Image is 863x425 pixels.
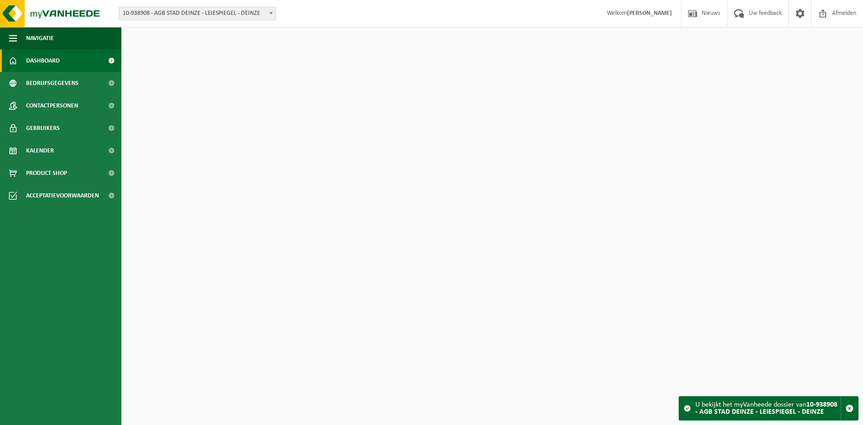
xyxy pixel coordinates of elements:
span: Contactpersonen [26,94,78,117]
strong: 10-938908 - AGB STAD DEINZE - LEIESPIEGEL - DEINZE [695,401,837,416]
div: U bekijkt het myVanheede dossier van [695,397,841,420]
span: Kalender [26,139,54,162]
span: Acceptatievoorwaarden [26,184,99,207]
strong: [PERSON_NAME] [627,10,672,17]
span: Navigatie [26,27,54,49]
span: Gebruikers [26,117,60,139]
span: 10-938908 - AGB STAD DEINZE - LEIESPIEGEL - DEINZE [119,7,276,20]
span: Product Shop [26,162,67,184]
span: Dashboard [26,49,60,72]
span: Bedrijfsgegevens [26,72,79,94]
